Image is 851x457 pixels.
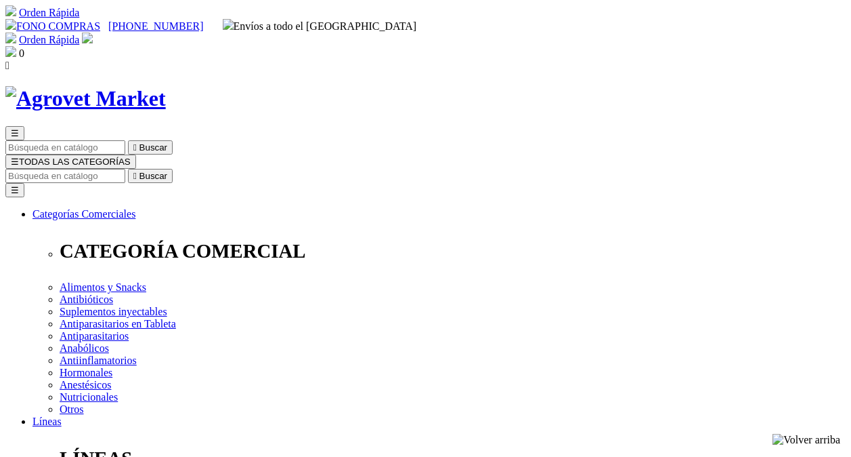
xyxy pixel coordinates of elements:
p: CATEGORÍA COMERCIAL [60,240,846,262]
a: Nutricionales [60,391,118,403]
img: Volver arriba [772,434,840,446]
a: Líneas [32,416,62,427]
a: Otros [60,403,84,415]
a: Anestésicos [60,379,111,391]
